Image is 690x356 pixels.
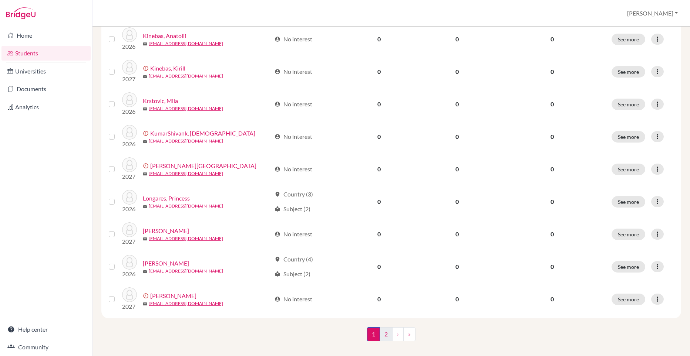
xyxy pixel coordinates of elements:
[143,31,186,40] a: Kinebas, Anatolii
[612,66,645,78] button: See more
[502,132,603,141] p: 0
[122,287,137,302] img: Moreno, Precious
[417,23,498,55] td: 0
[1,340,91,355] a: Community
[143,204,147,209] span: mail
[149,73,223,79] a: [EMAIL_ADDRESS][DOMAIN_NAME]
[122,125,137,140] img: KumarShivank, Krishna
[143,259,189,268] a: [PERSON_NAME]
[275,230,312,239] div: No interest
[149,300,223,307] a: [EMAIL_ADDRESS][DOMAIN_NAME]
[612,294,645,305] button: See more
[341,218,417,250] td: 0
[1,46,91,61] a: Students
[143,302,147,306] span: mail
[275,166,280,172] span: account_circle
[612,229,645,240] button: See more
[341,23,417,55] td: 0
[122,60,137,75] img: Kinebas, Kirill
[417,88,498,120] td: 0
[122,140,137,148] p: 2026
[122,42,137,51] p: 2026
[149,268,223,274] a: [EMAIL_ADDRESS][DOMAIN_NAME]
[624,6,681,20] button: [PERSON_NAME]
[380,327,393,341] a: 2
[122,107,137,116] p: 2026
[149,235,223,242] a: [EMAIL_ADDRESS][DOMAIN_NAME]
[143,96,178,105] a: Krstovic, Mila
[1,100,91,114] a: Analytics
[275,191,280,197] span: location_on
[502,100,603,109] p: 0
[502,165,603,174] p: 0
[122,222,137,237] img: Madi, Kim Test
[122,270,137,278] p: 2026
[417,218,498,250] td: 0
[122,172,137,181] p: 2027
[149,40,223,47] a: [EMAIL_ADDRESS][DOMAIN_NAME]
[403,327,415,341] a: »
[417,120,498,153] td: 0
[392,327,404,341] a: ›
[143,269,147,274] span: mail
[612,196,645,208] button: See more
[612,131,645,143] button: See more
[275,69,280,75] span: account_circle
[275,231,280,237] span: account_circle
[143,42,147,46] span: mail
[502,67,603,76] p: 0
[341,153,417,185] td: 0
[149,138,223,144] a: [EMAIL_ADDRESS][DOMAIN_NAME]
[275,270,310,278] div: Subject (2)
[143,293,150,299] span: error_outline
[122,205,137,213] p: 2026
[150,291,196,300] a: [PERSON_NAME]
[6,7,36,19] img: Bridge-U
[275,295,312,304] div: No interest
[149,170,223,177] a: [EMAIL_ADDRESS][DOMAIN_NAME]
[149,105,223,112] a: [EMAIL_ADDRESS][DOMAIN_NAME]
[341,250,417,283] td: 0
[122,27,137,42] img: Kinebas, Anatolii
[275,134,280,140] span: account_circle
[275,100,312,109] div: No interest
[341,283,417,315] td: 0
[143,226,189,235] a: [PERSON_NAME]
[275,296,280,302] span: account_circle
[122,92,137,107] img: Krstovic, Mila
[417,153,498,185] td: 0
[143,139,147,144] span: mail
[612,164,645,175] button: See more
[150,161,256,170] a: [PERSON_NAME][GEOGRAPHIC_DATA]
[275,165,312,174] div: No interest
[502,197,603,206] p: 0
[275,206,280,212] span: local_library
[341,185,417,218] td: 0
[150,129,255,138] a: KumarShivank, [DEMOGRAPHIC_DATA]
[122,255,137,270] img: Mehta, Kai
[341,120,417,153] td: 0
[122,237,137,246] p: 2027
[275,132,312,141] div: No interest
[143,74,147,79] span: mail
[275,67,312,76] div: No interest
[502,35,603,44] p: 0
[502,295,603,304] p: 0
[275,255,313,264] div: Country (4)
[1,64,91,79] a: Universities
[122,302,137,311] p: 2027
[612,261,645,273] button: See more
[143,163,150,169] span: error_outline
[417,55,498,88] td: 0
[367,327,380,341] span: 1
[275,35,312,44] div: No interest
[143,194,190,203] a: Longares, Princess
[143,172,147,176] span: mail
[502,230,603,239] p: 0
[122,190,137,205] img: Longares, Princess
[143,107,147,111] span: mail
[149,203,223,209] a: [EMAIL_ADDRESS][DOMAIN_NAME]
[275,256,280,262] span: location_on
[122,157,137,172] img: Liepach, Kimora
[143,130,150,136] span: error_outline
